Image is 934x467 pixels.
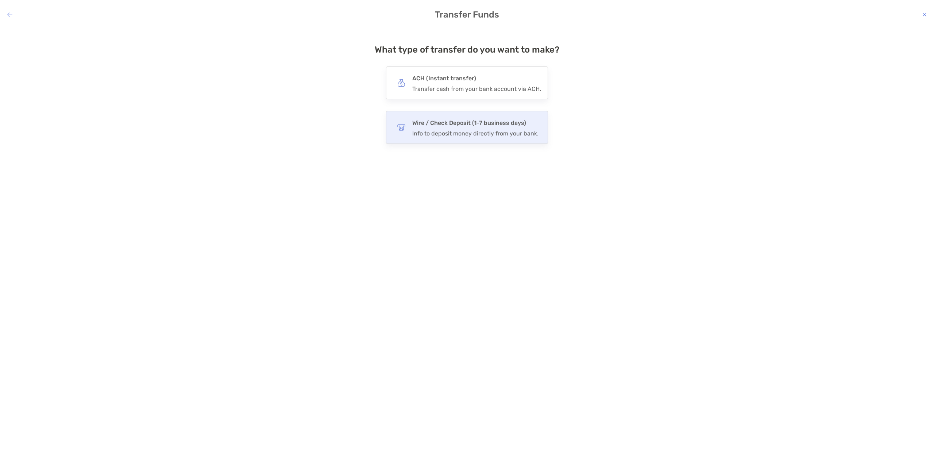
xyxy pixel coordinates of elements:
[397,79,405,87] img: button icon
[375,45,560,55] h4: What type of transfer do you want to make?
[412,73,541,84] h4: ACH (Instant transfer)
[412,118,539,128] h4: Wire / Check Deposit (1-7 business days)
[397,123,405,131] img: button icon
[412,130,539,137] div: Info to deposit money directly from your bank.
[412,85,541,92] div: Transfer cash from your bank account via ACH.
